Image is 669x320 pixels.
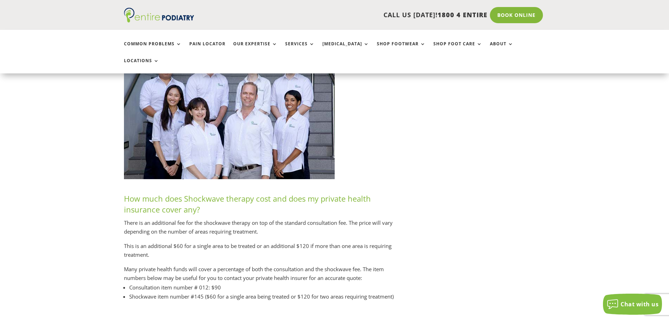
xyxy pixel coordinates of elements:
[322,41,369,57] a: [MEDICAL_DATA]
[124,265,397,283] p: Many private health funds will cover a percentage of both the consultation and the shockwave fee....
[124,8,194,22] img: logo (1)
[129,292,397,301] li: Shockwave item number #145 ($60 for a single area being treated or $120 for two areas requiring t...
[233,41,277,57] a: Our Expertise
[490,7,543,23] a: Book Online
[285,41,315,57] a: Services
[124,39,335,179] img: faqs
[124,41,182,57] a: Common Problems
[124,193,397,218] h3: How much does Shockwave therapy cost and does my private health insurance cover any?
[221,11,487,20] p: CALL US [DATE]!
[124,17,194,24] a: Entire Podiatry
[377,41,426,57] a: Shop Footwear
[124,218,397,242] p: There is an additional fee for the shockwave therapy on top of the standard consultation fee. The...
[621,300,658,308] span: Chat with us
[189,41,225,57] a: Pain Locator
[129,283,397,292] li: Consultation item number # 012: $90
[438,11,487,19] span: 1800 4 ENTIRE
[603,294,662,315] button: Chat with us
[124,242,397,265] p: This is an additional $60 for a single area to be treated or an additional $120 if more than one ...
[433,41,482,57] a: Shop Foot Care
[124,58,159,73] a: Locations
[490,41,513,57] a: About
